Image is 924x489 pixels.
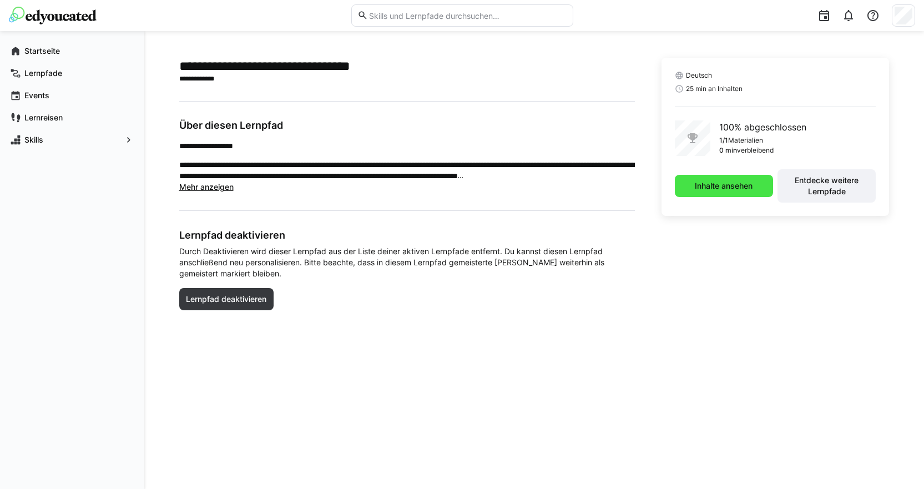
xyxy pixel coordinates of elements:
h3: Über diesen Lernpfad [179,119,635,132]
span: Mehr anzeigen [179,182,234,191]
p: 100% abgeschlossen [719,120,806,134]
h3: Lernpfad deaktivieren [179,229,635,241]
p: 1/1 [719,136,728,145]
input: Skills und Lernpfade durchsuchen… [368,11,567,21]
span: Durch Deaktivieren wird dieser Lernpfad aus der Liste deiner aktiven Lernpfade entfernt. Du kanns... [179,246,635,279]
button: Lernpfad deaktivieren [179,288,274,310]
span: Inhalte ansehen [693,180,754,191]
span: 25 min an Inhalten [686,84,743,93]
span: Entdecke weitere Lernpfade [783,175,870,197]
span: Lernpfad deaktivieren [184,294,268,305]
p: 0 min [719,146,737,155]
span: Deutsch [686,71,712,80]
p: verbleibend [737,146,774,155]
button: Entdecke weitere Lernpfade [777,169,876,203]
button: Inhalte ansehen [675,175,773,197]
p: Materialien [728,136,763,145]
